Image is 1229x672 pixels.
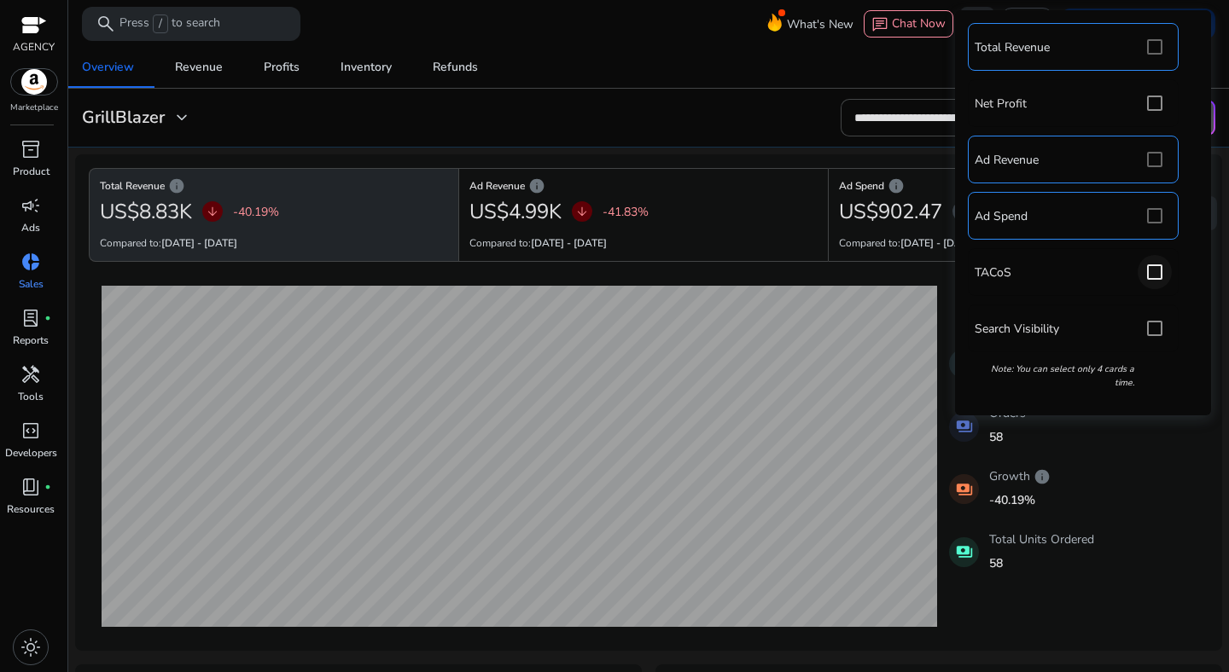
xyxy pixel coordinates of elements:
[82,61,134,73] div: Overview
[100,235,237,251] p: Compared to:
[575,205,589,218] span: arrow_downward
[991,362,1134,389] i: Note: You can select only 4 cards a time.
[82,107,165,128] h3: GrillBlazer
[864,10,953,38] button: chatChat Now
[206,205,219,218] span: arrow_downward
[839,235,976,251] p: Compared to:
[96,14,116,34] span: search
[839,200,942,224] h2: US$902.47
[528,177,545,194] span: info
[20,308,41,328] span: lab_profile
[18,389,44,404] p: Tools
[13,333,49,348] p: Reports
[975,95,1027,113] p: Net Profit
[900,236,976,250] b: [DATE] - [DATE]
[949,412,979,442] mat-icon: payments
[989,554,1094,572] p: 58
[175,61,223,73] div: Revenue
[1034,468,1051,485] span: info
[100,184,448,188] h6: Total Revenue
[20,477,41,497] span: book_4
[13,39,55,55] p: AGENCY
[20,364,41,385] span: handyman
[949,474,979,504] mat-icon: payments
[172,107,192,128] span: expand_more
[871,16,888,33] span: chat
[20,195,41,216] span: campaign
[960,7,994,41] button: hub
[20,252,41,272] span: donut_small
[989,428,1026,446] p: 58
[44,484,51,490] span: fiber_manual_record
[341,61,392,73] div: Inventory
[469,184,818,188] h6: Ad Revenue
[975,320,1059,338] p: Search Visibility
[13,164,50,179] p: Product
[531,236,607,250] b: [DATE] - [DATE]
[233,203,279,221] p: -40.19%
[949,349,979,379] mat-icon: payments
[433,61,478,73] div: Refunds
[161,236,237,250] b: [DATE] - [DATE]
[168,177,185,194] span: info
[264,61,300,73] div: Profits
[5,445,57,461] p: Developers
[119,14,220,33] p: Press to search
[787,9,853,39] span: What's New
[989,530,1094,548] p: Total Units Ordered
[469,235,607,251] p: Compared to:
[949,537,979,567] mat-icon: payments
[21,220,40,235] p: Ads
[44,315,51,322] span: fiber_manual_record
[153,14,168,33] span: /
[888,177,905,194] span: info
[19,276,44,292] p: Sales
[839,184,1186,188] h6: Ad Spend
[469,200,562,224] h2: US$4.99K
[1029,9,1046,38] p: US
[989,467,1051,485] p: Growth
[20,420,41,441] span: code_blocks
[975,264,1011,281] p: TACoS
[20,139,41,159] span: inventory_2
[10,101,58,114] p: Marketplace
[603,203,649,221] p: -41.83%
[989,491,1051,509] p: -40.19%
[20,637,41,658] span: light_mode
[100,200,192,224] h2: US$8.83K
[7,501,55,517] p: Resources
[892,15,946,32] span: Chat Now
[11,69,57,95] img: amazon.svg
